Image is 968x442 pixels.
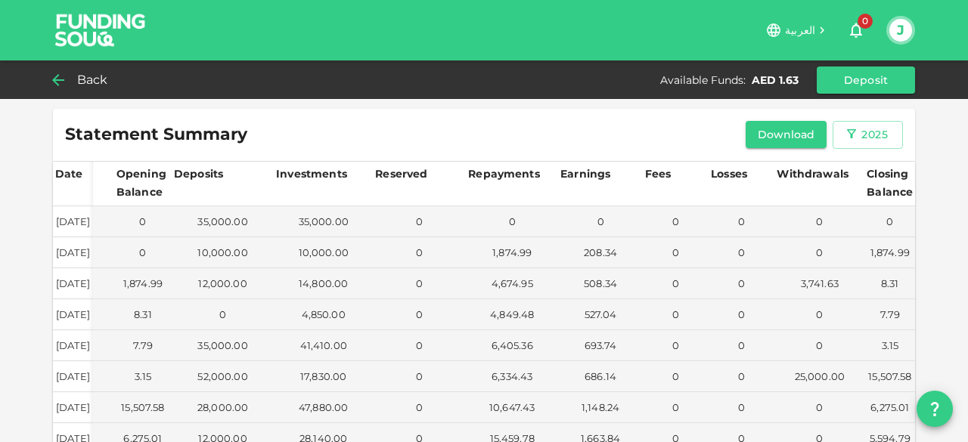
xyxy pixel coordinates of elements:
[277,215,370,229] div: 35,000.00
[867,400,912,415] div: 6,275.01
[712,400,771,415] div: 0
[376,400,463,415] div: 0
[711,165,749,183] div: Losses
[277,338,370,353] div: 41,410.00
[469,338,555,353] div: 6,405.36
[375,165,427,183] div: Reserved
[376,215,463,229] div: 0
[277,369,370,384] div: 17,830.00
[53,237,93,268] td: [DATE]
[561,277,640,291] div: 508.34
[561,246,640,260] div: 208.34
[867,338,912,353] div: 3.15
[841,15,871,45] button: 0
[645,165,675,183] div: Fees
[117,246,169,260] div: 0
[53,361,93,392] td: [DATE]
[712,338,771,353] div: 0
[117,277,169,291] div: 1,874.99
[777,246,861,260] div: 0
[277,400,370,415] div: 47,880.00
[867,165,913,201] div: Closing Balance
[376,369,463,384] div: 0
[777,215,861,229] div: 0
[77,70,108,91] span: Back
[53,299,93,330] td: [DATE]
[175,215,271,229] div: 35,000.00
[785,23,815,37] span: العربية
[116,165,169,201] div: Opening Balance
[469,215,555,229] div: 0
[117,400,169,415] div: 15,507.58
[469,277,555,291] div: 4,674.95
[376,246,463,260] div: 0
[646,277,706,291] div: 0
[646,215,706,229] div: 0
[660,73,746,88] div: Available Funds :
[817,66,915,94] button: Deposit
[833,121,903,149] button: 2025
[861,125,888,144] div: 2025
[777,277,861,291] div: 3,741.63
[777,338,861,353] div: 0
[867,369,912,384] div: 15,507.58
[777,369,861,384] div: 25,000.00
[560,165,610,183] div: Earnings
[867,246,912,260] div: 1,874.99
[175,338,271,353] div: 35,000.00
[117,308,169,322] div: 8.31
[53,330,93,361] td: [DATE]
[277,308,370,322] div: 4,850.00
[561,338,640,353] div: 693.74
[712,308,771,322] div: 0
[175,308,271,322] div: 0
[55,165,85,183] div: Date
[867,215,912,229] div: 0
[712,215,771,229] div: 0
[175,277,271,291] div: 12,000.00
[777,165,849,183] div: Withdrawals
[53,268,93,299] td: [DATE]
[469,369,555,384] div: 6,334.43
[712,246,771,260] div: 0
[469,308,555,322] div: 4,849.48
[867,308,912,322] div: 7.79
[277,246,370,260] div: 10,000.00
[561,369,640,384] div: 686.14
[65,124,247,145] span: Statement Summary
[646,308,706,322] div: 0
[175,246,271,260] div: 10,000.00
[117,369,169,384] div: 3.15
[376,338,463,353] div: 0
[376,308,463,322] div: 0
[469,246,555,260] div: 1,874.99
[561,215,640,229] div: 0
[175,400,271,415] div: 28,000.00
[376,277,463,291] div: 0
[53,206,93,237] td: [DATE]
[469,400,555,415] div: 10,647.43
[174,165,223,183] div: Deposits
[175,369,271,384] div: 52,000.00
[712,369,771,384] div: 0
[468,165,540,183] div: Repayments
[117,338,169,353] div: 7.79
[746,121,827,148] button: Download
[867,277,912,291] div: 8.31
[277,277,370,291] div: 14,800.00
[712,277,771,291] div: 0
[646,400,706,415] div: 0
[646,338,706,353] div: 0
[777,308,861,322] div: 0
[276,165,347,183] div: Investments
[889,19,912,42] button: J
[646,246,706,260] div: 0
[752,73,799,88] div: AED 1.63
[117,215,169,229] div: 0
[561,308,640,322] div: 527.04
[53,392,93,423] td: [DATE]
[777,400,861,415] div: 0
[646,369,706,384] div: 0
[858,14,873,29] span: 0
[917,391,953,427] button: question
